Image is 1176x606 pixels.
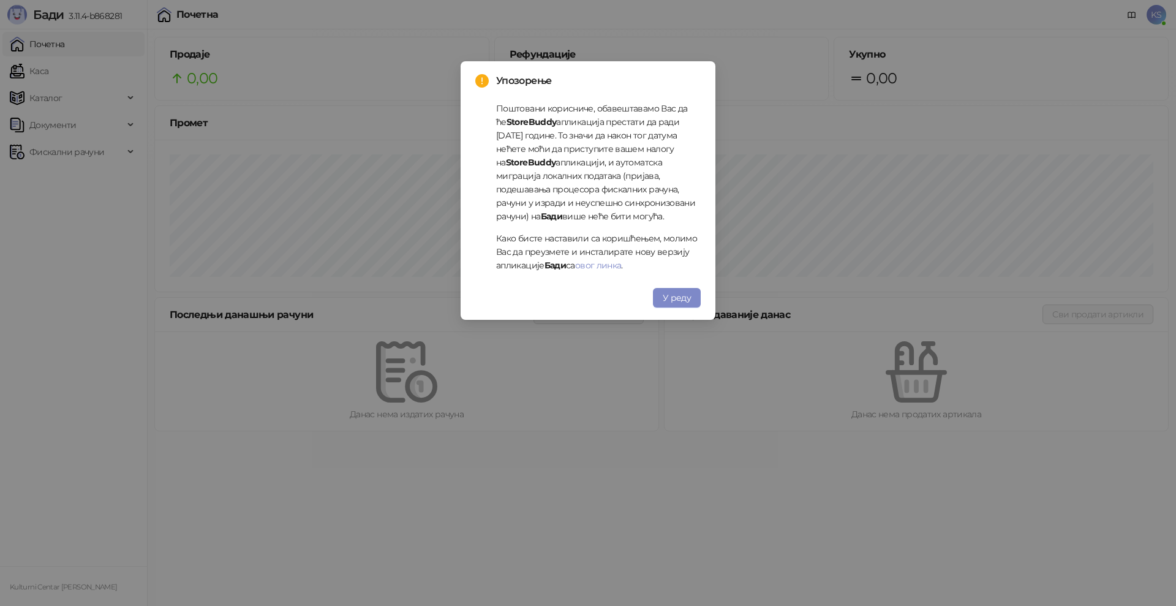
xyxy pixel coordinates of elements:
[506,157,556,168] strong: StoreBuddy
[496,74,701,88] span: Упозорење
[653,288,701,308] button: У реду
[507,116,557,127] strong: StoreBuddy
[496,102,701,223] p: Поштовани корисниче, обавештавамо Вас да ће апликација престати да ради [DATE] године. То значи д...
[541,211,562,222] strong: Бади
[575,260,622,271] a: овог линка
[475,74,489,88] span: exclamation-circle
[545,260,566,271] strong: Бади
[663,292,691,303] span: У реду
[496,232,701,272] p: Како бисте наставили са коришћењем, молимо Вас да преузмете и инсталирате нову верзију апликације...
